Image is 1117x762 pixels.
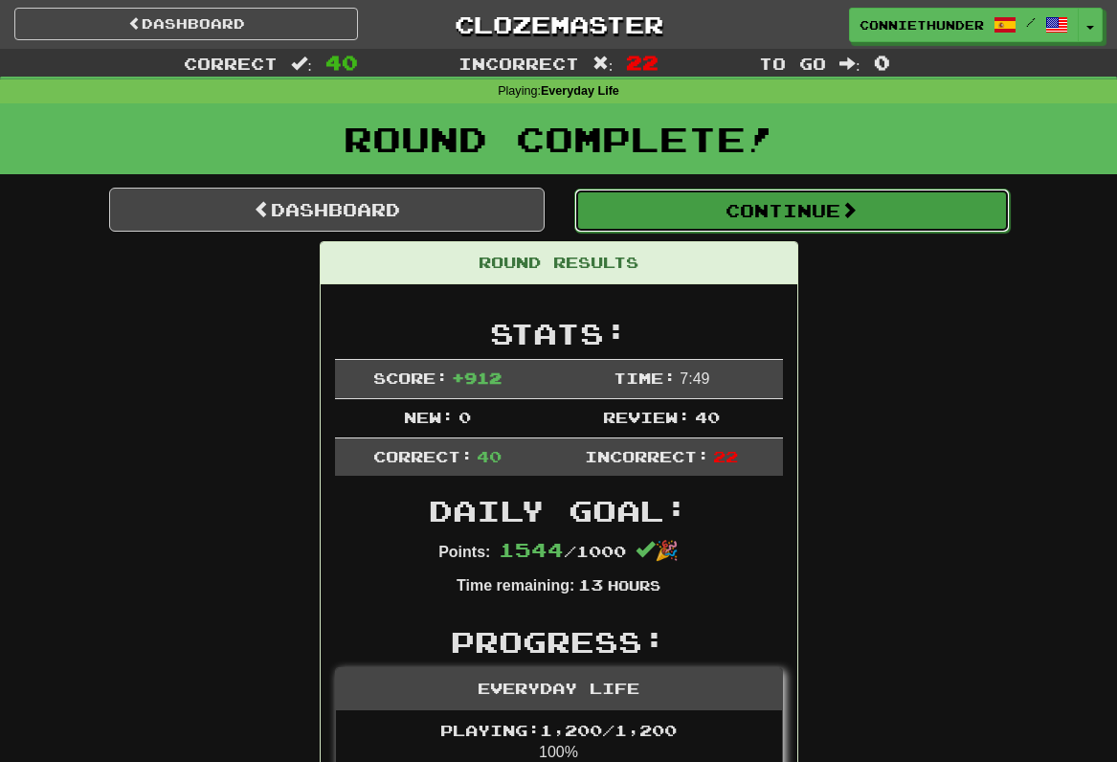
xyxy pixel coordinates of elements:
span: 0 [874,51,890,74]
span: 0 [458,408,471,426]
strong: Points: [438,544,490,560]
div: Everyday Life [336,668,782,710]
span: 22 [713,447,738,465]
a: Dashboard [14,8,358,40]
span: / 1000 [499,542,626,560]
h2: Progress: [335,626,783,658]
span: : [291,56,312,72]
a: Dashboard [109,188,545,232]
small: Hours [608,577,660,594]
span: To go [759,54,826,73]
a: ConnieThunder / [849,8,1079,42]
span: : [592,56,614,72]
span: 40 [695,408,720,426]
span: + 912 [452,369,502,387]
span: 🎉 [636,540,679,561]
span: Incorrect: [585,447,709,465]
span: 22 [626,51,659,74]
h2: Daily Goal: [335,495,783,527]
span: New: [404,408,454,426]
span: 13 [578,575,603,594]
span: Correct [184,54,278,73]
span: 40 [325,51,358,74]
span: 40 [477,447,502,465]
span: Score: [373,369,448,387]
span: 1544 [499,538,564,561]
span: Playing: 1,200 / 1,200 [440,721,677,739]
h2: Stats: [335,318,783,349]
div: Round Results [321,242,797,284]
span: 7 : 49 [680,370,709,387]
span: ConnieThunder [860,16,984,34]
h1: Round Complete! [7,120,1110,158]
span: Incorrect [458,54,579,73]
span: Time: [614,369,676,387]
a: Clozemaster [387,8,730,41]
strong: Everyday Life [541,84,619,98]
span: Correct: [373,447,473,465]
span: Review: [603,408,690,426]
strong: Time remaining: [457,577,574,594]
span: : [839,56,860,72]
span: / [1026,15,1036,29]
button: Continue [574,189,1010,233]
